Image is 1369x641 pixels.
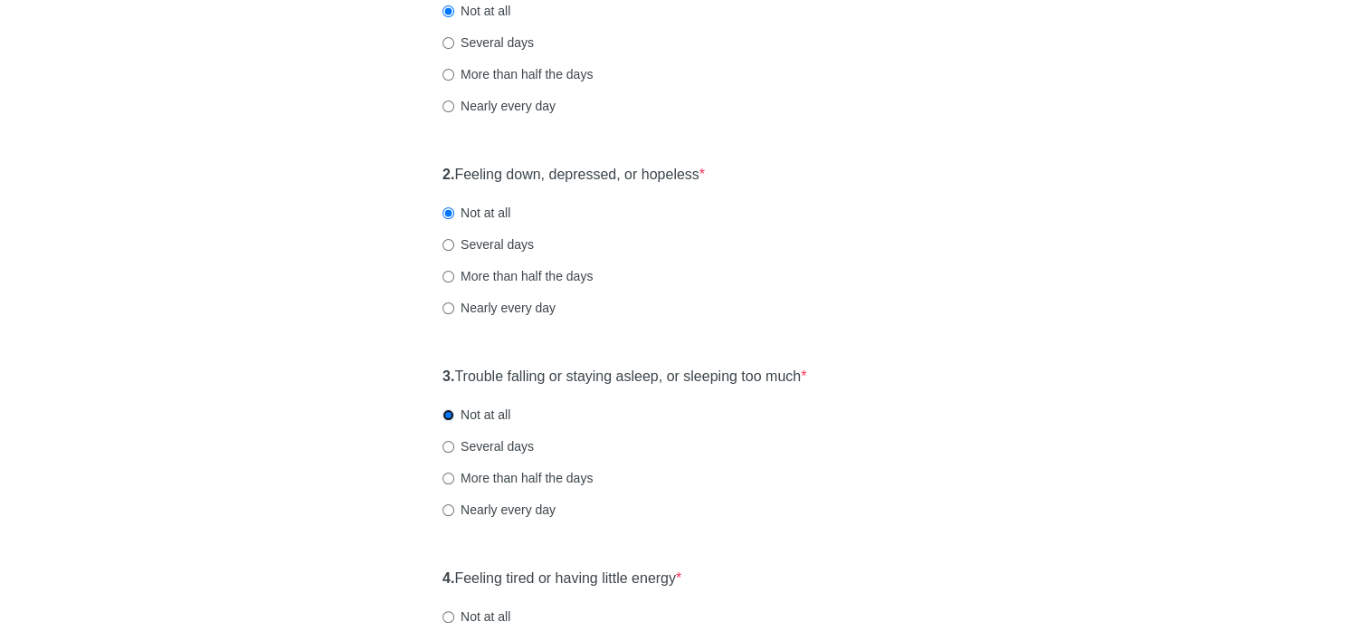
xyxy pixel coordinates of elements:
label: Nearly every day [442,299,556,317]
input: Nearly every day [442,100,454,112]
label: More than half the days [442,469,593,487]
input: Not at all [442,5,454,17]
label: Nearly every day [442,501,556,519]
input: Not at all [442,611,454,623]
strong: 2. [442,167,454,182]
input: More than half the days [442,271,454,282]
input: More than half the days [442,473,454,484]
label: Several days [442,437,534,455]
input: Several days [442,37,454,49]
strong: 3. [442,368,454,384]
label: Nearly every day [442,97,556,115]
label: Several days [442,33,534,52]
input: More than half the days [442,69,454,81]
label: Not at all [442,204,510,222]
label: More than half the days [442,65,593,83]
input: Nearly every day [442,504,454,516]
input: Not at all [442,207,454,219]
label: Not at all [442,406,510,424]
input: Several days [442,239,454,251]
strong: 4. [442,570,454,586]
label: Feeling down, depressed, or hopeless [442,165,705,186]
label: Feeling tired or having little energy [442,569,681,589]
input: Nearly every day [442,302,454,314]
label: Not at all [442,608,510,626]
label: Not at all [442,2,510,20]
input: Not at all [442,409,454,421]
label: More than half the days [442,267,593,285]
label: Trouble falling or staying asleep, or sleeping too much [442,367,806,387]
input: Several days [442,441,454,453]
label: Several days [442,235,534,254]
